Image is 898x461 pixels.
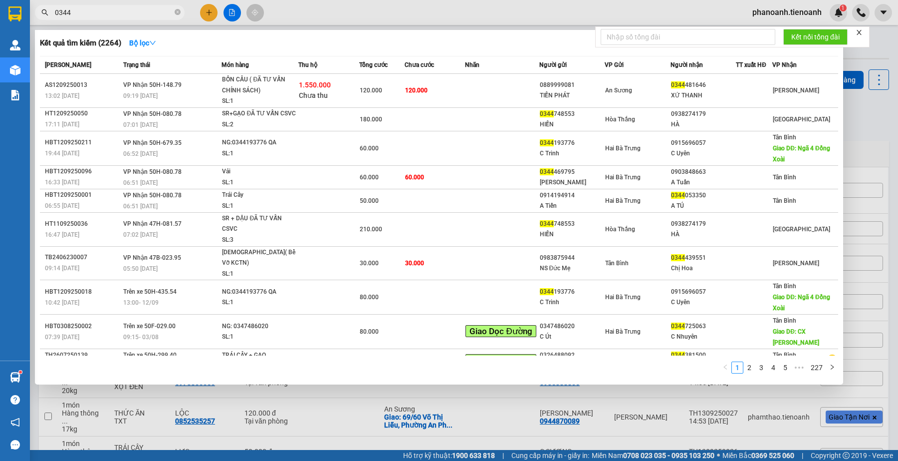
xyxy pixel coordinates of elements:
span: down [149,39,156,46]
button: Kết nối tổng đài [783,29,848,45]
span: 60.000 [405,174,424,181]
span: Trên xe 50F-029.00 [123,323,176,330]
div: XỨ THANH [671,90,736,101]
span: Chưa cước [405,61,434,68]
span: Tân Bình [773,283,796,290]
span: 13:00 - 12/09 [123,299,159,306]
span: 0344 [540,139,554,146]
li: 1 [731,362,743,374]
span: 60.000 [360,145,379,152]
span: VP Nhận 50H-148.79 [123,81,182,88]
span: [GEOGRAPHIC_DATA] [773,226,830,233]
span: Giao DĐ: CX [PERSON_NAME] [773,328,819,346]
div: 0914194914 [540,190,605,201]
a: 4 [768,362,779,373]
span: Trạng thái [123,61,150,68]
div: TIẾN PHÁT [540,90,605,101]
span: VP Nhận 47H-081.57 [123,220,182,227]
span: Hòa Thắng [605,226,635,233]
div: TB2406230007 [45,252,120,263]
span: 17:11 [DATE] [45,121,79,128]
div: 0889999081 [540,80,605,90]
span: 16:47 [DATE] [45,231,79,238]
div: 0938274179 [671,219,736,229]
h3: Kết quả tìm kiếm ( 2264 ) [40,38,121,48]
div: 481646 [671,80,736,90]
span: 80.000 [360,294,379,301]
div: Vải [222,166,297,177]
div: SL: 1 [222,332,297,343]
span: Hai Bà Trưng [605,328,641,335]
div: HBT1209250001 [45,190,120,200]
div: Trái Cây [222,190,297,201]
span: [PERSON_NAME] [45,61,91,68]
div: C Út [540,332,605,342]
div: A Tiến [540,201,605,211]
span: 0344 [671,192,685,199]
div: [DEMOGRAPHIC_DATA]( Bể Vỡ KCTN) [222,247,297,269]
span: Tân Bình [773,174,796,181]
span: 0344 [540,110,554,117]
span: 210.000 [360,226,382,233]
span: Hai Bà Trưng [605,197,641,204]
div: 0347486020 [540,321,605,332]
img: warehouse-icon [10,65,20,75]
span: close-circle [175,9,181,15]
span: 180.000 [360,116,382,123]
img: logo-vxr [8,6,21,21]
div: 0326488092 [540,350,605,361]
div: HÀ [671,229,736,240]
span: 30.000 [405,260,424,267]
span: 07:39 [DATE] [45,334,79,341]
span: 05:50 [DATE] [123,265,158,272]
span: 09:19 [DATE] [123,92,158,99]
img: solution-icon [10,90,20,100]
span: 0344 [540,288,554,295]
div: C Trinh [540,297,605,308]
div: SL: 1 [222,96,297,107]
span: question-circle [10,395,20,405]
span: Tân Bình [773,134,796,141]
div: SL: 1 [222,201,297,212]
span: 60.000 [360,174,379,181]
span: Tân Bình [605,260,629,267]
span: Hai Bà Trưng [605,174,641,181]
a: 227 [808,362,826,373]
input: Tìm tên, số ĐT hoặc mã đơn [55,7,173,18]
li: 3 [755,362,767,374]
div: SL: 1 [222,148,297,159]
span: 09:15 - 03/08 [123,334,159,341]
span: VP Nhận 50H-080.78 [123,168,182,175]
span: [PERSON_NAME] [773,87,819,94]
span: 19:44 [DATE] [45,150,79,157]
div: SR + DẬU ĐÃ TƯ VẤN CSVC [222,213,297,235]
span: VP Nhận [772,61,797,68]
span: VP Nhận 50H-080.78 [123,110,182,117]
div: 0915696057 [671,287,736,297]
div: AS1209250013 [45,80,120,90]
div: TH2607250139 [45,350,120,361]
div: 748553 [540,109,605,119]
span: 07:01 [DATE] [123,121,158,128]
span: message [10,440,20,450]
span: Hòa Thắng [605,116,635,123]
div: HÀ [671,119,736,130]
li: 227 [807,362,826,374]
div: HBT1209250211 [45,137,120,148]
button: right [826,362,838,374]
div: C Trinh [540,148,605,159]
span: Giao Dọc Đường [465,354,536,366]
span: search [41,9,48,16]
span: Giao DĐ: Ngã 4 Đồng Xoài [773,294,830,312]
div: NG:0344193776 QA [222,137,297,148]
span: Nhãn [465,61,479,68]
sup: 1 [19,371,22,374]
span: 06:55 [DATE] [45,202,79,209]
div: HT1109250036 [45,219,120,229]
div: HBT0308250002 [45,321,120,332]
span: notification [10,418,20,427]
div: A Tuấn [671,177,736,188]
span: 50.000 [360,197,379,204]
span: Tân Bình [773,352,796,359]
span: 0344 [671,81,685,88]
